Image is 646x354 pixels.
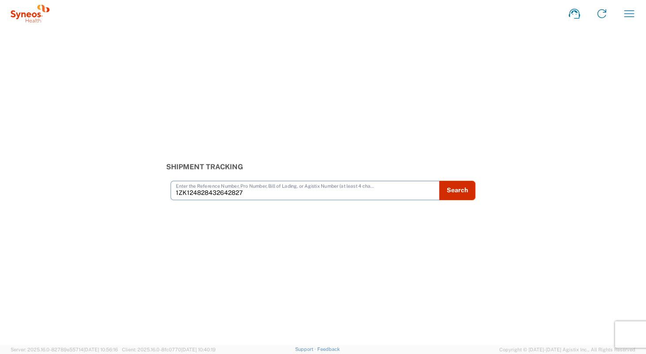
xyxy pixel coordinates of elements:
a: Support [295,346,317,352]
span: [DATE] 10:56:16 [84,347,118,352]
span: Copyright © [DATE]-[DATE] Agistix Inc., All Rights Reserved [499,346,635,354]
span: Server: 2025.16.0-82789e55714 [11,347,118,352]
button: Search [439,181,475,200]
span: [DATE] 10:40:19 [181,347,216,352]
span: Client: 2025.16.0-8fc0770 [122,347,216,352]
a: Feedback [317,346,340,352]
h3: Shipment Tracking [166,163,480,171]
